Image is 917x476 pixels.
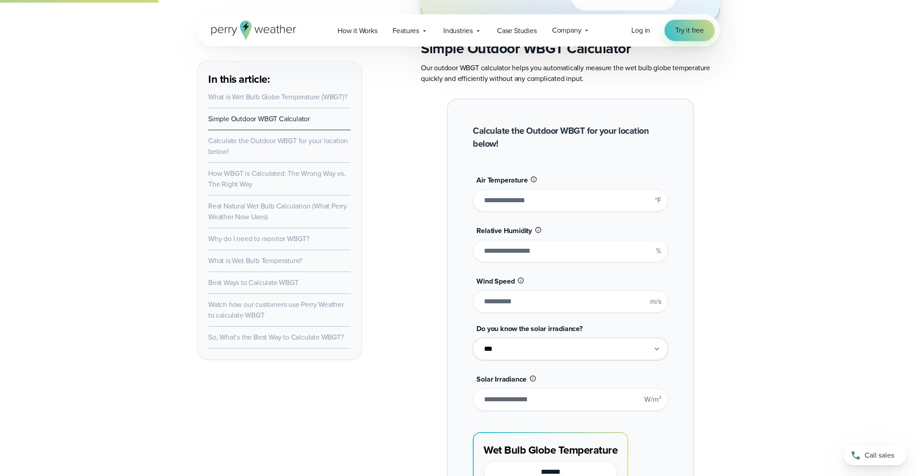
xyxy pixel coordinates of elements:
[476,175,527,185] span: Air Temperature
[393,25,419,36] span: Features
[865,450,894,461] span: Call sales
[208,114,310,124] a: Simple Outdoor WBGT Calculator
[631,25,650,35] span: Log in
[476,276,514,286] span: Wind Speed
[844,446,906,465] a: Call sales
[421,63,720,84] p: Our outdoor WBGT calculator helps you automatically measure the wet bulb globe temperature quickl...
[208,168,346,189] a: How WBGT is Calculated: The Wrong Way vs. The Right Way
[208,299,344,320] a: Watch how our customers use Perry Weather to calculate WBGT
[473,124,668,150] h2: Calculate the Outdoor WBGT for your location below!
[476,225,532,236] span: Relative Humidity
[208,277,299,288] a: Best Ways to Calculate WBGT
[421,39,720,57] h2: Simple Outdoor WBGT Calculator
[208,92,347,102] a: What is Wet Bulb Globe Temperature (WBGT)?
[208,72,351,86] h3: In this article:
[208,332,344,342] a: So, What’s the Best Way to Calculate WBGT?
[208,255,302,266] a: What is Wet Bulb Temperature?
[208,201,347,222] a: Real Natural Wet Bulb Calculation (What Perry Weather Now Uses)
[476,374,527,384] span: Solar Irradiance
[631,25,650,36] a: Log in
[664,20,715,41] a: Try it free
[675,25,704,36] span: Try it free
[443,25,473,36] span: Industries
[552,25,582,36] span: Company
[476,323,582,334] span: Do you know the solar irradiance?
[497,25,537,36] span: Case Studies
[208,136,348,157] a: Calculate the Outdoor WBGT for your location below!
[208,234,309,244] a: Why do I need to monitor WBGT?
[330,21,385,40] a: How it Works
[338,25,377,36] span: How it Works
[489,21,544,40] a: Case Studies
